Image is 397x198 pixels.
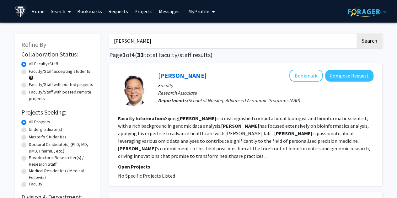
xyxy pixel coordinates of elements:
[118,173,175,179] span: No Specific Projects Listed
[348,7,387,17] img: ForagerOne Logo
[137,51,144,59] span: 33
[29,126,62,133] label: Undergraduate(s)
[158,72,207,79] a: [PERSON_NAME]
[357,34,382,48] button: Search
[29,134,66,140] label: Master's Student(s)
[29,68,90,75] label: Faculty/Staff accepting students
[29,81,93,88] label: Faculty/Staff with posted projects
[29,181,42,187] label: Faculty
[122,51,126,59] span: 1
[109,51,382,59] h1: Page of ( total faculty/staff results)
[21,51,94,58] h2: Collaboration Status:
[48,0,74,22] a: Search
[28,0,48,22] a: Home
[118,163,373,170] p: Open Projects
[118,145,156,152] b: [PERSON_NAME]
[74,0,105,22] a: Bookmarks
[29,141,94,154] label: Doctoral Candidate(s) (PhD, MD, DMD, PharmD, etc.)
[188,8,209,14] span: My Profile
[156,0,183,22] a: Messages
[274,130,312,136] b: [PERSON_NAME]
[325,70,373,82] button: Compose Request to Sijung Yun
[178,115,216,121] b: [PERSON_NAME]
[21,109,94,116] h2: Projects Seeking:
[29,61,58,67] label: All Faculty/Staff
[158,97,188,104] b: Departments:
[118,115,165,121] b: Faculty Information:
[29,154,94,168] label: Postdoctoral Researcher(s) / Research Staff
[5,170,27,193] iframe: Chat
[29,89,94,102] label: Faculty/Staff with posted remote projects
[131,51,135,59] span: 4
[221,123,259,129] b: [PERSON_NAME]
[131,0,156,22] a: Projects
[29,119,50,125] label: All Projects
[158,89,373,97] p: Research Associate
[188,97,300,104] span: School of Nursing, Advanced Academic Programs (AAP)
[105,0,131,22] a: Requests
[158,82,373,89] p: Faculty
[15,6,26,17] img: Johns Hopkins University Logo
[21,40,46,48] span: Refine By
[109,34,356,48] input: Search Keywords
[118,115,370,159] fg-read-more: Sijung is a distinguished computational biologist and bioinformatic scientist, with a rich backgr...
[289,70,323,82] button: Add Sijung Yun to Bookmarks
[29,168,94,181] label: Medical Resident(s) / Medical Fellow(s)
